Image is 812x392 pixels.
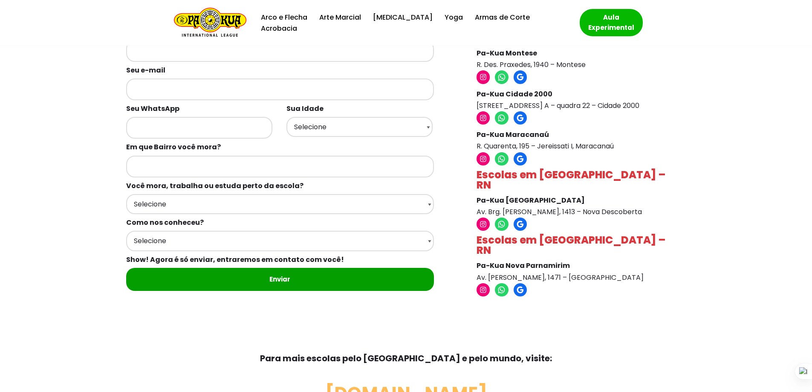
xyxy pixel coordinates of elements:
b: Você mora, trabalha ou estuda perto da escola? [126,181,303,191]
strong: Pa-Kua Maracanaú [477,130,549,139]
b: Como nos conheceu? [126,218,204,227]
h4: Escolas em [GEOGRAPHIC_DATA] – RN [477,170,682,190]
input: Enviar [126,268,434,291]
strong: Pa-Kua Cidade 2000 [477,89,552,99]
strong: Para mais escolas pelo [GEOGRAPHIC_DATA] e pelo mundo, visite: [260,352,552,364]
b: Seu e-mail [126,65,165,75]
h4: Escolas em [GEOGRAPHIC_DATA] – RN [477,235,682,256]
p: Av. Brg. [PERSON_NAME], 1413 – Nova Descoberta [477,195,682,218]
a: Yoga [445,12,463,23]
p: Av. [PERSON_NAME], 1471 – [GEOGRAPHIC_DATA] [477,260,682,283]
b: Em que Bairro você mora? [126,142,221,152]
a: Escola de Conhecimentos Orientais Pa-Kua Uma escola para toda família [170,8,246,38]
a: Aula Experimental [580,9,643,36]
a: Acrobacia [261,23,297,34]
strong: Pa-Kua [GEOGRAPHIC_DATA] [477,195,585,205]
p: [STREET_ADDRESS] A – quadra 22 – Cidade 2000 [477,88,682,111]
strong: Pa-Kua Nova Parnamirim [477,261,570,270]
strong: Pa-Kua Montese [477,48,537,58]
b: Show! Agora é só enviar, entraremos em contato com você! [126,255,344,264]
a: Armas de Corte [475,12,530,23]
b: Seu WhatsApp [126,104,179,113]
p: R. Des. Praxedes, 1940 – Montese [477,47,682,70]
p: R. Quarenta, 195 – Jereissati I, Maracanaú [477,129,682,152]
a: Arco e Flecha [261,12,307,23]
div: Menu primário [259,12,567,34]
a: Arte Marcial [319,12,361,23]
b: Sua Idade [286,104,324,113]
a: [MEDICAL_DATA] [373,12,433,23]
